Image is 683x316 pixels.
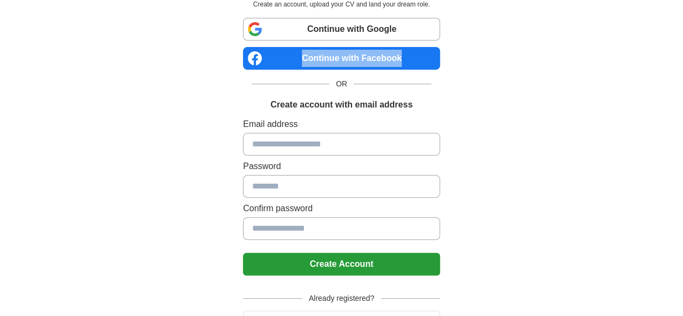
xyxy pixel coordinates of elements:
span: Already registered? [302,293,381,304]
a: Continue with Facebook [243,47,440,70]
a: Continue with Google [243,18,440,41]
span: OR [329,78,354,90]
label: Confirm password [243,202,440,215]
button: Create Account [243,253,440,275]
h1: Create account with email address [271,98,412,111]
label: Password [243,160,440,173]
label: Email address [243,118,440,131]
